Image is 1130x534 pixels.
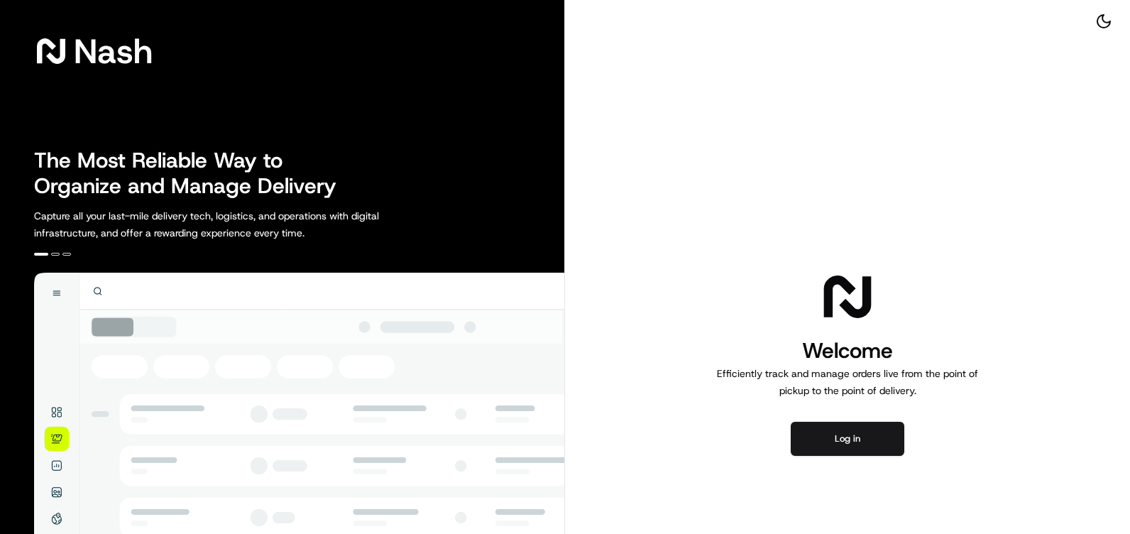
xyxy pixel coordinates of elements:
[711,365,984,399] p: Efficiently track and manage orders live from the point of pickup to the point of delivery.
[34,148,352,199] h2: The Most Reliable Way to Organize and Manage Delivery
[791,422,904,456] button: Log in
[34,207,443,241] p: Capture all your last-mile delivery tech, logistics, and operations with digital infrastructure, ...
[711,337,984,365] h1: Welcome
[74,37,153,65] span: Nash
